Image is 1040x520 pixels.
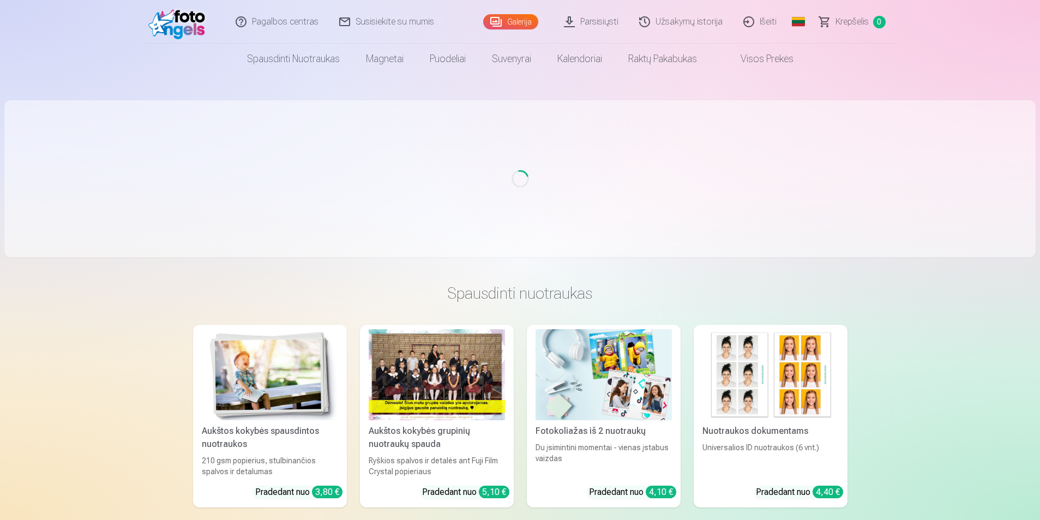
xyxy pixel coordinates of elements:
div: Nuotraukos dokumentams [698,425,843,438]
a: Fotokoliažas iš 2 nuotraukųFotokoliažas iš 2 nuotraukųDu įsimintini momentai - vienas įstabus vai... [527,325,681,507]
div: 210 gsm popierius, stulbinančios spalvos ir detalumas [197,455,342,477]
div: Aukštos kokybės spausdintos nuotraukos [197,425,342,451]
img: /fa2 [148,4,211,39]
a: Puodeliai [417,44,479,74]
div: 3,80 € [312,486,342,498]
a: Suvenyrai [479,44,544,74]
div: 4,10 € [646,486,676,498]
a: Aukštos kokybės grupinių nuotraukų spaudaRyškios spalvos ir detalės ant Fuji Film Crystal popieri... [360,325,514,507]
div: Ryškios spalvos ir detalės ant Fuji Film Crystal popieriaus [364,455,509,477]
a: Nuotraukos dokumentamsNuotraukos dokumentamsUniversalios ID nuotraukos (6 vnt.)Pradedant nuo 4,40 € [694,325,847,507]
a: Visos prekės [710,44,807,74]
img: Aukštos kokybės spausdintos nuotraukos [202,329,338,420]
div: Pradedant nuo [756,486,843,499]
div: Pradedant nuo [589,486,676,499]
h3: Spausdinti nuotraukas [202,283,839,303]
a: Kalendoriai [544,44,615,74]
span: 0 [873,16,886,28]
img: Nuotraukos dokumentams [702,329,839,420]
div: Du įsimintini momentai - vienas įstabus vaizdas [531,442,676,477]
img: Fotokoliažas iš 2 nuotraukų [536,329,672,420]
div: Universalios ID nuotraukos (6 vnt.) [698,442,843,477]
a: Magnetai [353,44,417,74]
span: Krepšelis [835,15,869,28]
div: Pradedant nuo [422,486,509,499]
div: 4,40 € [813,486,843,498]
div: Fotokoliažas iš 2 nuotraukų [531,425,676,438]
a: Aukštos kokybės spausdintos nuotraukos Aukštos kokybės spausdintos nuotraukos210 gsm popierius, s... [193,325,347,507]
div: Pradedant nuo [255,486,342,499]
div: 5,10 € [479,486,509,498]
a: Spausdinti nuotraukas [234,44,353,74]
div: Aukštos kokybės grupinių nuotraukų spauda [364,425,509,451]
a: Galerija [483,14,538,29]
a: Raktų pakabukas [615,44,710,74]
